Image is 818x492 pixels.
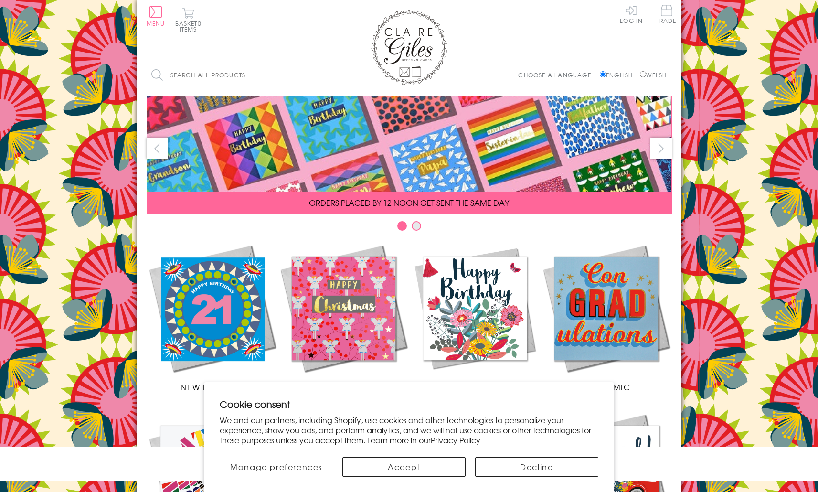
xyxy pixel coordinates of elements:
input: Search [304,64,314,86]
img: Claire Giles Greetings Cards [371,10,447,85]
a: New Releases [147,243,278,393]
input: English [600,71,606,77]
h2: Cookie consent [220,397,598,411]
a: Privacy Policy [431,434,480,446]
button: Accept [342,457,466,477]
button: Decline [475,457,598,477]
input: Search all products [147,64,314,86]
span: 0 items [180,19,202,33]
a: Trade [657,5,677,25]
span: Academic [582,381,631,393]
button: prev [147,138,168,159]
button: Manage preferences [220,457,333,477]
input: Welsh [640,71,646,77]
button: Carousel Page 1 (Current Slide) [397,221,407,231]
span: Christmas [319,381,368,393]
p: Choose a language: [518,71,598,79]
button: Carousel Page 2 [412,221,421,231]
a: Log In [620,5,643,23]
button: next [650,138,672,159]
button: Basket0 items [175,8,202,32]
a: Academic [541,243,672,393]
span: Birthdays [452,381,498,393]
label: Welsh [640,71,667,79]
span: ORDERS PLACED BY 12 NOON GET SENT THE SAME DAY [309,197,509,208]
button: Menu [147,6,165,26]
span: Manage preferences [230,461,322,472]
span: Trade [657,5,677,23]
div: Carousel Pagination [147,221,672,235]
p: We and our partners, including Shopify, use cookies and other technologies to personalize your ex... [220,415,598,445]
label: English [600,71,637,79]
span: Menu [147,19,165,28]
a: Christmas [278,243,409,393]
span: New Releases [181,381,243,393]
a: Birthdays [409,243,541,393]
